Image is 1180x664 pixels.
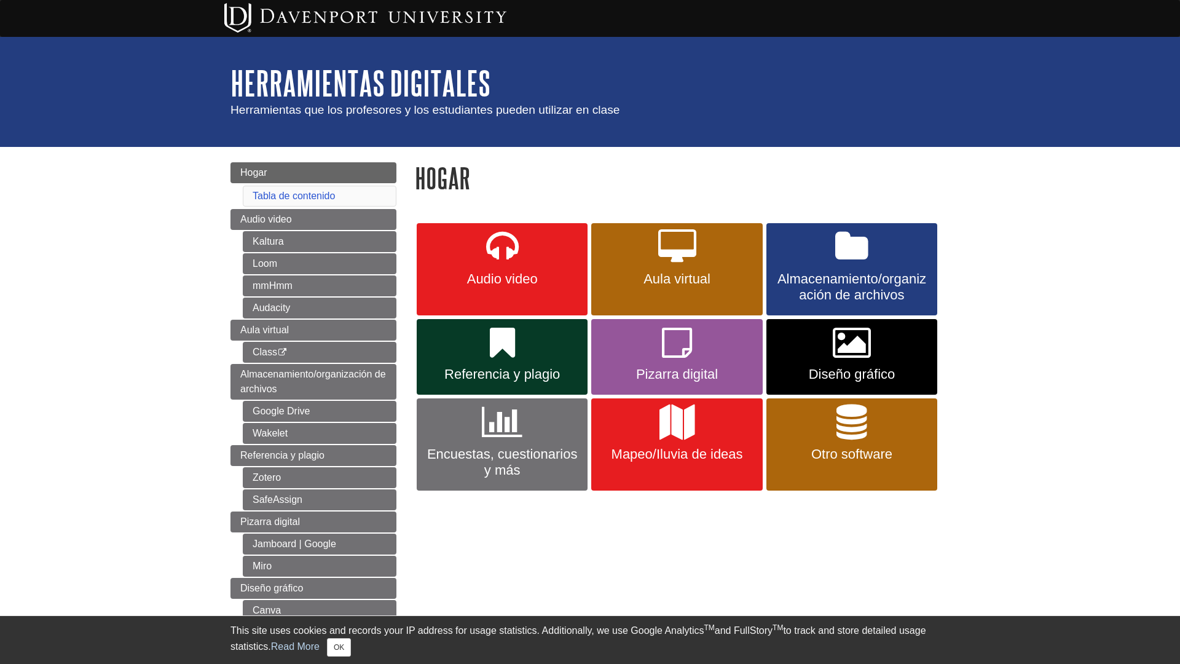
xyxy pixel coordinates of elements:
[426,446,578,478] span: Encuestas, cuestionarios y más
[240,583,303,593] span: Diseño gráfico
[243,298,396,318] a: Audacity
[776,446,928,462] span: Otro software
[230,623,950,657] div: This site uses cookies and records your IP address for usage statistics. Additionally, we use Goo...
[600,271,753,287] span: Aula virtual
[417,319,588,395] a: Referencia y plagio
[243,275,396,296] a: mmHmm
[591,223,762,315] a: Aula virtual
[240,325,289,335] span: Aula virtual
[243,467,396,488] a: Zotero
[240,516,300,527] span: Pizarra digital
[230,162,396,183] a: Hogar
[230,64,490,102] a: Herramientas digitales
[704,623,714,632] sup: TM
[766,398,937,491] a: Otro software
[230,364,396,400] a: Almacenamiento/organización de archivos
[426,271,578,287] span: Audio video
[230,578,396,599] a: Diseño gráfico
[277,349,288,357] i: This link opens in a new window
[224,3,506,33] img: Davenport University
[271,641,320,652] a: Read More
[600,366,753,382] span: Pizarra digital
[230,445,396,466] a: Referencia y plagio
[243,423,396,444] a: Wakelet
[243,489,396,510] a: SafeAssign
[773,623,783,632] sup: TM
[766,319,937,395] a: Diseño gráfico
[243,556,396,577] a: Miro
[240,214,292,224] span: Audio video
[591,398,762,491] a: Mapeo/Iluvia de ideas
[417,223,588,315] a: Audio video
[230,209,396,230] a: Audio video
[415,162,950,194] h1: Hogar
[426,366,578,382] span: Referencia y plagio
[591,319,762,395] a: Pizarra digital
[243,600,396,621] a: Canva
[776,366,928,382] span: Diseño gráfico
[243,534,396,555] a: Jamboard | Google
[327,638,351,657] button: Close
[240,167,267,178] span: Hogar
[253,191,335,201] a: Tabla de contenido
[600,446,753,462] span: Mapeo/Iluvia de ideas
[243,342,396,363] a: Class
[766,223,937,315] a: Almacenamiento/organización de archivos
[230,320,396,341] a: Aula virtual
[240,369,386,394] span: Almacenamiento/organización de archivos
[417,398,588,491] a: Encuestas, cuestionarios y más
[243,231,396,252] a: Kaltura
[243,253,396,274] a: Loom
[240,450,324,460] span: Referencia y plagio
[230,103,620,116] span: Herramientas que los profesores y los estudiantes pueden utilizar en clase
[243,401,396,422] a: Google Drive
[230,512,396,532] a: Pizarra digital
[776,271,928,303] span: Almacenamiento/organización de archivos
